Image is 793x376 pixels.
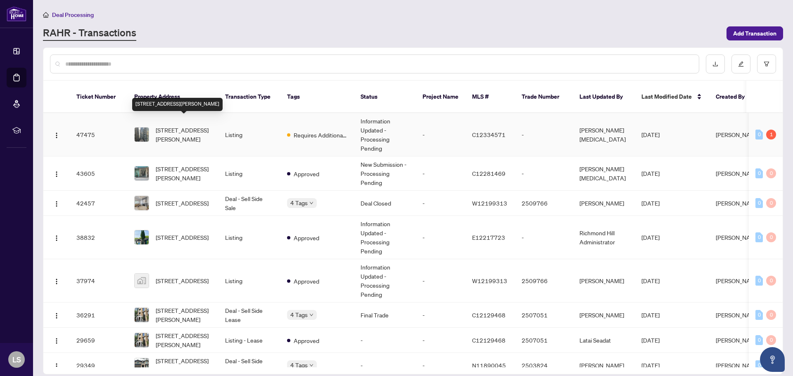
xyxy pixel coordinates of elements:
[218,191,280,216] td: Deal - Sell Side Sale
[757,54,776,73] button: filter
[472,277,507,284] span: W12199313
[354,259,416,303] td: Information Updated - Processing Pending
[416,113,465,156] td: -
[156,164,212,182] span: [STREET_ADDRESS][PERSON_NAME]
[641,131,660,138] span: [DATE]
[573,216,635,259] td: Richmond Hill Administrator
[354,191,416,216] td: Deal Closed
[12,354,21,365] span: LS
[70,303,128,328] td: 36291
[755,232,763,242] div: 0
[716,277,760,284] span: [PERSON_NAME]
[712,61,718,67] span: download
[716,131,760,138] span: [PERSON_NAME]
[53,235,60,241] img: Logo
[156,306,212,324] span: [STREET_ADDRESS][PERSON_NAME]
[573,156,635,191] td: [PERSON_NAME][MEDICAL_DATA]
[766,310,776,320] div: 0
[731,54,750,73] button: edit
[53,312,60,319] img: Logo
[472,234,505,241] span: E12217723
[416,303,465,328] td: -
[156,199,209,208] span: [STREET_ADDRESS]
[573,191,635,216] td: [PERSON_NAME]
[294,336,319,345] span: Approved
[135,230,149,244] img: thumbnail-img
[50,167,63,180] button: Logo
[515,259,573,303] td: 2509766
[755,130,763,140] div: 0
[294,233,319,242] span: Approved
[50,333,63,347] button: Logo
[641,92,692,101] span: Last Modified Date
[766,198,776,208] div: 0
[128,81,218,113] th: Property Address
[573,81,635,113] th: Last Updated By
[53,201,60,207] img: Logo
[641,311,660,319] span: [DATE]
[218,156,280,191] td: Listing
[156,276,209,285] span: [STREET_ADDRESS]
[354,81,416,113] th: Status
[716,234,760,241] span: [PERSON_NAME]
[706,54,725,73] button: download
[764,61,769,67] span: filter
[716,311,760,319] span: [PERSON_NAME]
[635,81,709,113] th: Last Modified Date
[135,166,149,180] img: thumbnail-img
[70,156,128,191] td: 43605
[132,98,223,111] div: [STREET_ADDRESS][PERSON_NAME]
[766,232,776,242] div: 0
[641,199,660,207] span: [DATE]
[156,125,212,144] span: [STREET_ADDRESS][PERSON_NAME]
[755,168,763,178] div: 0
[309,363,313,367] span: down
[472,131,506,138] span: C12334571
[218,259,280,303] td: Listing
[43,26,136,41] a: RAHR - Transactions
[766,335,776,345] div: 0
[573,259,635,303] td: [PERSON_NAME]
[716,362,760,369] span: [PERSON_NAME]
[290,310,308,319] span: 4 Tags
[50,274,63,287] button: Logo
[573,113,635,156] td: [PERSON_NAME][MEDICAL_DATA]
[50,128,63,141] button: Logo
[766,276,776,286] div: 0
[70,113,128,156] td: 47475
[515,156,573,191] td: -
[53,363,60,369] img: Logo
[766,130,776,140] div: 1
[755,335,763,345] div: 0
[641,234,660,241] span: [DATE]
[354,156,416,191] td: New Submission - Processing Pending
[465,81,515,113] th: MLS #
[416,259,465,303] td: -
[755,360,763,370] div: 0
[755,310,763,320] div: 0
[472,336,506,344] span: C12129468
[760,347,785,372] button: Open asap
[716,336,760,344] span: [PERSON_NAME]
[290,360,308,370] span: 4 Tags
[7,6,26,21] img: logo
[515,303,573,328] td: 2507051
[135,358,149,372] img: thumbnail-img
[309,201,313,205] span: down
[70,216,128,259] td: 38832
[641,277,660,284] span: [DATE]
[70,328,128,353] td: 29659
[294,277,319,286] span: Approved
[641,336,660,344] span: [DATE]
[218,113,280,156] td: Listing
[755,276,763,286] div: 0
[43,12,49,18] span: home
[135,196,149,210] img: thumbnail-img
[354,216,416,259] td: Information Updated - Processing Pending
[515,113,573,156] td: -
[573,328,635,353] td: Latai Seadat
[135,274,149,288] img: thumbnail-img
[218,303,280,328] td: Deal - Sell Side Lease
[416,216,465,259] td: -
[716,170,760,177] span: [PERSON_NAME]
